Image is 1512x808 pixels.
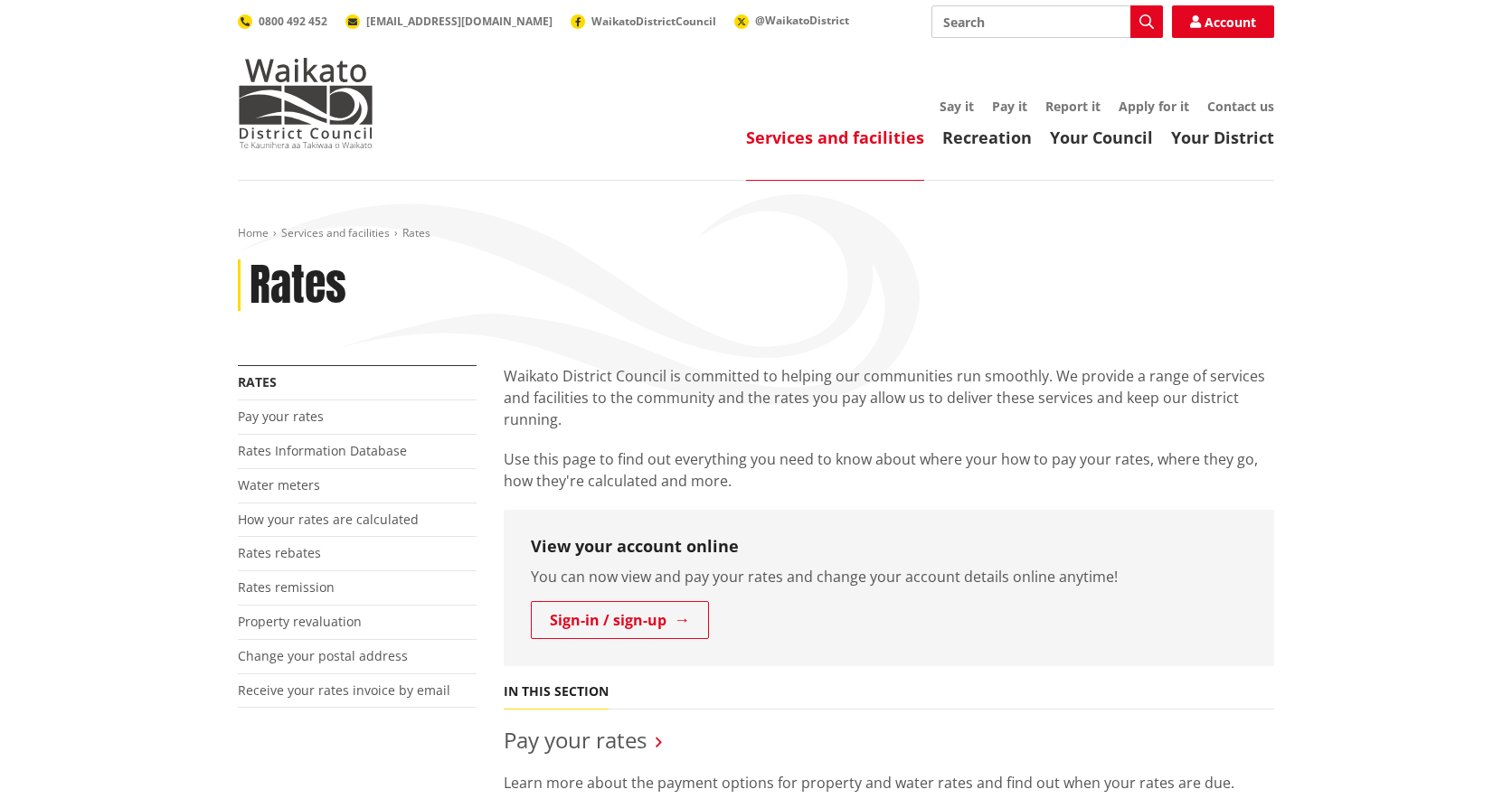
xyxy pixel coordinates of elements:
a: Pay your rates [504,725,647,755]
p: Learn more about the payment options for property and water rates and find out when your rates ar... [504,772,1274,794]
a: @WaikatoDistrict [734,13,849,28]
a: Receive your rates invoice by email [238,681,450,699]
p: Use this page to find out everything you need to know about where your how to pay your rates, whe... [504,448,1274,492]
a: Pay your rates [238,408,324,425]
a: Sign-in / sign-up [531,601,709,639]
a: Home [238,225,269,240]
a: Water meters [238,476,320,493]
a: Your District [1171,127,1274,148]
a: Rates [238,373,277,390]
a: Rates rebates [238,544,321,561]
a: Rates remission [238,578,335,596]
a: Property revaluation [238,613,362,630]
a: Account [1172,5,1274,38]
a: Say it [940,98,974,115]
a: Report it [1045,98,1101,115]
a: Change your postal address [238,647,408,664]
a: Apply for it [1119,98,1189,115]
input: Search input [931,5,1163,38]
a: How your rates are calculated [238,511,419,528]
a: 0800 492 452 [238,14,327,29]
a: Pay it [992,98,1027,115]
img: Waikato District Council - Te Kaunihera aa Takiwaa o Waikato [238,58,373,148]
p: You can now view and pay your rates and change your account details online anytime! [531,566,1247,587]
a: Rates Information Database [238,442,407,459]
a: Services and facilities [281,225,390,240]
a: WaikatoDistrictCouncil [571,14,716,29]
span: @WaikatoDistrict [755,13,849,28]
a: Services and facilities [746,127,924,148]
a: Recreation [942,127,1032,148]
h3: View your account online [531,537,1247,557]
span: 0800 492 452 [259,14,327,29]
nav: breadcrumb [238,226,1274,241]
a: [EMAIL_ADDRESS][DOMAIN_NAME] [345,14,553,29]
span: [EMAIL_ADDRESS][DOMAIN_NAME] [366,14,553,29]
h5: In this section [504,684,609,700]
span: Rates [402,225,430,240]
span: WaikatoDistrictCouncil [591,14,716,29]
h1: Rates [250,259,346,312]
a: Your Council [1050,127,1153,148]
p: Waikato District Council is committed to helping our communities run smoothly. We provide a range... [504,365,1274,430]
a: Contact us [1207,98,1274,115]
